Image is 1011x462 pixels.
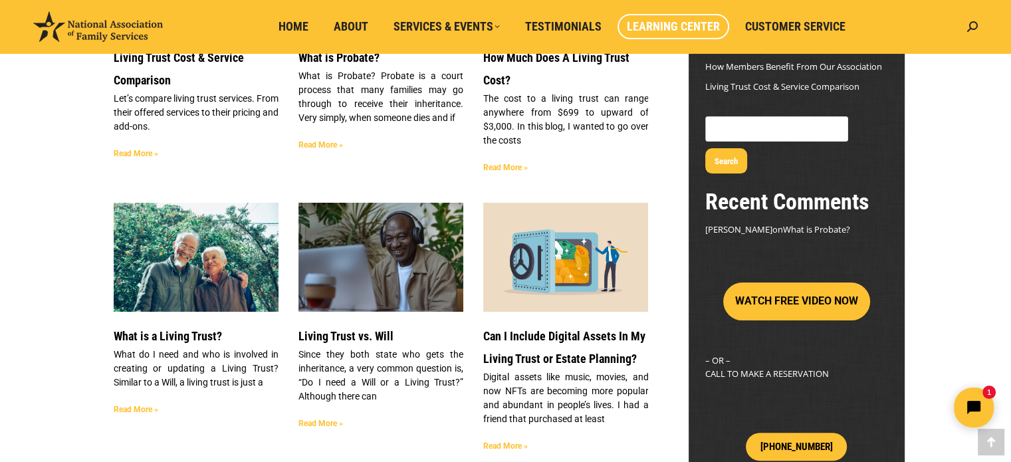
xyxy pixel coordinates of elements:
[705,187,888,216] h2: Recent Comments
[114,92,279,134] p: Let’s compare living trust services. From their offered services to their pricing and add-ons.
[114,348,279,390] p: What do I need and who is involved in creating or updating a Living Trust? Similar to a Will, a l...
[298,203,463,312] a: LIVING TRUST VS. WILL
[483,51,629,87] a: How Much Does A Living Trust Cost?
[723,283,870,320] button: WATCH FREE VIDEO NOW
[334,19,368,34] span: About
[114,405,158,414] a: Read more about What is a Living Trust?
[114,149,158,158] a: Read more about Living Trust Cost & Service Comparison
[297,202,464,313] img: LIVING TRUST VS. WILL
[483,329,645,366] a: Can I Include Digital Assets In My Living Trust or Estate Planning?
[298,69,463,125] p: What is Probate? Probate is a court process that many families may go through to receive their in...
[705,223,772,235] span: [PERSON_NAME]
[516,14,611,39] a: Testimonials
[483,163,528,172] a: Read more about How Much Does A Living Trust Cost?
[33,11,163,42] img: National Association of Family Services
[112,202,279,313] img: Header Image Happy Family. WHAT IS A LIVING TRUST?
[618,14,729,39] a: Learning Center
[483,92,648,148] p: The cost to a living trust can range anywhere from $699 to upward of $3,000. In this blog, I want...
[783,223,850,235] a: What is Probate?
[298,51,380,64] a: What is Probate?
[705,223,888,236] footer: on
[705,80,859,92] a: Living Trust Cost & Service Comparison
[483,201,649,312] img: Secure Your DIgital Assets
[324,14,378,39] a: About
[745,19,845,34] span: Customer Service
[483,370,648,426] p: Digital assets like music, movies, and now NFTs are becoming more popular and abundant in people’...
[114,203,279,312] a: Header Image Happy Family. WHAT IS A LIVING TRUST?
[705,354,888,380] p: – OR – CALL TO MAKE A RESERVATION
[723,295,870,307] a: WATCH FREE VIDEO NOW
[393,19,500,34] span: Services & Events
[627,19,720,34] span: Learning Center
[483,441,528,451] a: Read more about Can I Include Digital Assets In My Living Trust or Estate Planning?
[269,14,318,39] a: Home
[483,203,648,312] a: Secure Your DIgital Assets
[705,148,747,173] button: Search
[705,60,882,72] a: How Members Benefit From Our Association
[298,419,343,428] a: Read more about Living Trust vs. Will
[298,140,343,150] a: Read more about What is Probate?
[114,51,244,87] a: Living Trust Cost & Service Comparison
[298,329,393,343] a: Living Trust vs. Will
[525,19,602,34] span: Testimonials
[279,19,308,34] span: Home
[736,14,855,39] a: Customer Service
[776,376,1005,439] iframe: Tidio Chat
[298,348,463,404] p: Since they both state who gets the inheritance, a very common question is, “Do I need a Will or a...
[114,329,222,343] a: What is a Living Trust?
[746,433,847,461] a: [PHONE_NUMBER]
